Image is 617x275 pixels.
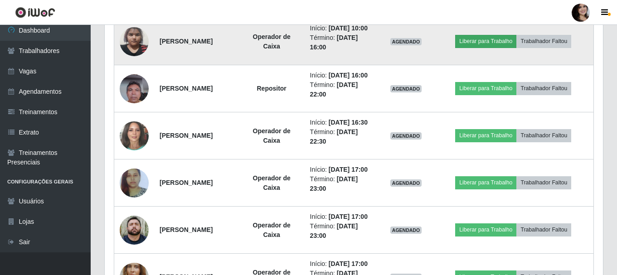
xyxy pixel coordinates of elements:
[455,35,516,48] button: Liberar para Trabalho
[310,174,374,193] li: Término:
[160,132,213,139] strong: [PERSON_NAME]
[329,72,368,79] time: [DATE] 16:00
[329,24,368,32] time: [DATE] 10:00
[253,127,291,144] strong: Operador de Caixa
[120,216,149,245] img: 1740017452142.jpeg
[516,223,571,236] button: Trabalhador Faltou
[253,222,291,238] strong: Operador de Caixa
[160,38,213,45] strong: [PERSON_NAME]
[390,179,422,187] span: AGENDADO
[253,33,291,50] strong: Operador de Caixa
[160,85,213,92] strong: [PERSON_NAME]
[160,226,213,233] strong: [PERSON_NAME]
[160,179,213,186] strong: [PERSON_NAME]
[253,174,291,191] strong: Operador de Caixa
[455,129,516,142] button: Liberar para Trabalho
[390,38,422,45] span: AGENDADO
[455,176,516,189] button: Liberar para Trabalho
[310,118,374,127] li: Início:
[390,85,422,92] span: AGENDADO
[310,222,374,241] li: Término:
[310,259,374,269] li: Início:
[329,166,368,173] time: [DATE] 17:00
[455,223,516,236] button: Liberar para Trabalho
[310,165,374,174] li: Início:
[310,33,374,52] li: Término:
[120,163,149,203] img: 1726594741116.jpeg
[329,260,368,267] time: [DATE] 17:00
[390,227,422,234] span: AGENDADO
[516,129,571,142] button: Trabalhador Faltou
[257,85,286,92] strong: Repositor
[516,35,571,48] button: Trabalhador Faltou
[516,176,571,189] button: Trabalhador Faltou
[120,22,149,61] img: 1701273073882.jpeg
[310,212,374,222] li: Início:
[329,213,368,220] time: [DATE] 17:00
[310,24,374,33] li: Início:
[120,119,149,153] img: 1689966026583.jpeg
[310,71,374,80] li: Início:
[516,82,571,95] button: Trabalhador Faltou
[310,127,374,146] li: Término:
[120,69,149,108] img: 1721053497188.jpeg
[390,132,422,140] span: AGENDADO
[310,80,374,99] li: Término:
[455,82,516,95] button: Liberar para Trabalho
[15,7,55,18] img: CoreUI Logo
[329,119,368,126] time: [DATE] 16:30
